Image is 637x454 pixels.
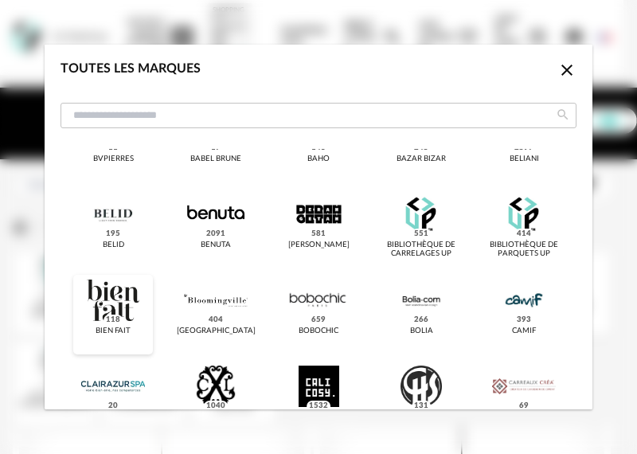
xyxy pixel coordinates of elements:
[96,327,131,336] div: Bien Fait
[106,401,120,412] span: 20
[512,327,536,336] div: CAMIF
[61,61,201,77] div: Toutes les marques
[410,327,433,336] div: Bolia
[206,315,225,326] span: 404
[93,155,134,164] div: BVpierres
[204,401,228,412] span: 1040
[103,241,124,250] div: Belid
[386,241,456,259] div: Bibliothèque de Carrelages UP
[45,45,592,409] div: dialog
[288,241,350,250] div: [PERSON_NAME]
[104,315,123,326] span: 118
[104,229,123,240] span: 195
[412,401,431,412] span: 131
[177,327,256,336] div: [GEOGRAPHIC_DATA]
[412,315,431,326] span: 266
[299,327,338,336] div: Bobochic
[397,155,446,164] div: Bazar Bizar
[204,229,228,240] span: 2091
[489,241,559,259] div: Bibliothèque de Parquets UP
[517,401,531,412] span: 69
[514,315,533,326] span: 393
[309,315,328,326] span: 659
[307,401,330,412] span: 1532
[514,229,533,240] span: 414
[510,155,539,164] div: Beliani
[309,229,328,240] span: 581
[201,241,231,250] div: Benuta
[190,155,241,164] div: Babel Brune
[557,63,576,76] span: Close icon
[412,229,431,240] span: 551
[307,155,330,164] div: Baho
